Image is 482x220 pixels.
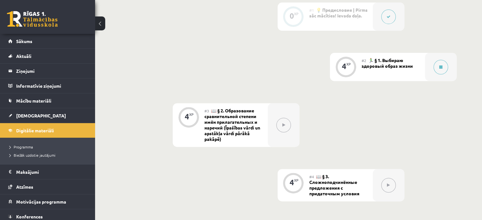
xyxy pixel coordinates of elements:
span: #2 [362,58,366,63]
div: 4 [290,179,294,185]
legend: Ziņojumi [16,64,87,78]
div: 0 [290,13,294,19]
span: Aktuāli [16,53,31,59]
div: 4 [342,63,346,69]
span: Biežāk uzdotie jautājumi [10,153,55,158]
span: 📖 § 3. Сложноподчинённые предложения с придаточным условия [309,173,359,196]
a: [DEMOGRAPHIC_DATA] [8,108,87,123]
span: Mācību materiāli [16,98,51,104]
span: Motivācijas programma [16,199,66,204]
a: Maksājumi [8,165,87,179]
a: Mācību materiāli [8,93,87,108]
span: 🏃‍♂️ § 1. Выбираю здоровый образ жизни [362,57,413,69]
a: Sākums [8,34,87,48]
span: #3 [204,108,209,113]
span: Konferences [16,214,43,219]
div: XP [189,113,194,116]
a: Biežāk uzdotie jautājumi [10,152,89,158]
span: #1 [309,8,314,13]
a: Digitālie materiāli [8,123,87,138]
div: XP [294,12,299,16]
span: Programma [10,144,33,149]
div: 4 [185,114,189,119]
span: 📖 § 2. Образование сравнительной степени имён прилагательных и наречий (Īpašības vārdi un apstākļ... [204,108,260,142]
a: Rīgas 1. Tālmācības vidusskola [7,11,58,27]
a: Ziņojumi [8,64,87,78]
span: [DEMOGRAPHIC_DATA] [16,113,66,118]
a: Informatīvie ziņojumi [8,79,87,93]
span: Atzīmes [16,184,33,190]
span: #4 [309,174,314,179]
span: Sākums [16,38,32,44]
legend: Maksājumi [16,165,87,179]
a: Aktuāli [8,49,87,63]
a: Motivācijas programma [8,194,87,209]
span: Digitālie materiāli [16,128,54,133]
a: Atzīmes [8,179,87,194]
div: XP [294,179,299,182]
span: 💡 Предисловие | Pirms sāc mācīties! Ievada daļa. [309,7,368,18]
div: XP [346,62,351,66]
a: Programma [10,144,89,150]
legend: Informatīvie ziņojumi [16,79,87,93]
